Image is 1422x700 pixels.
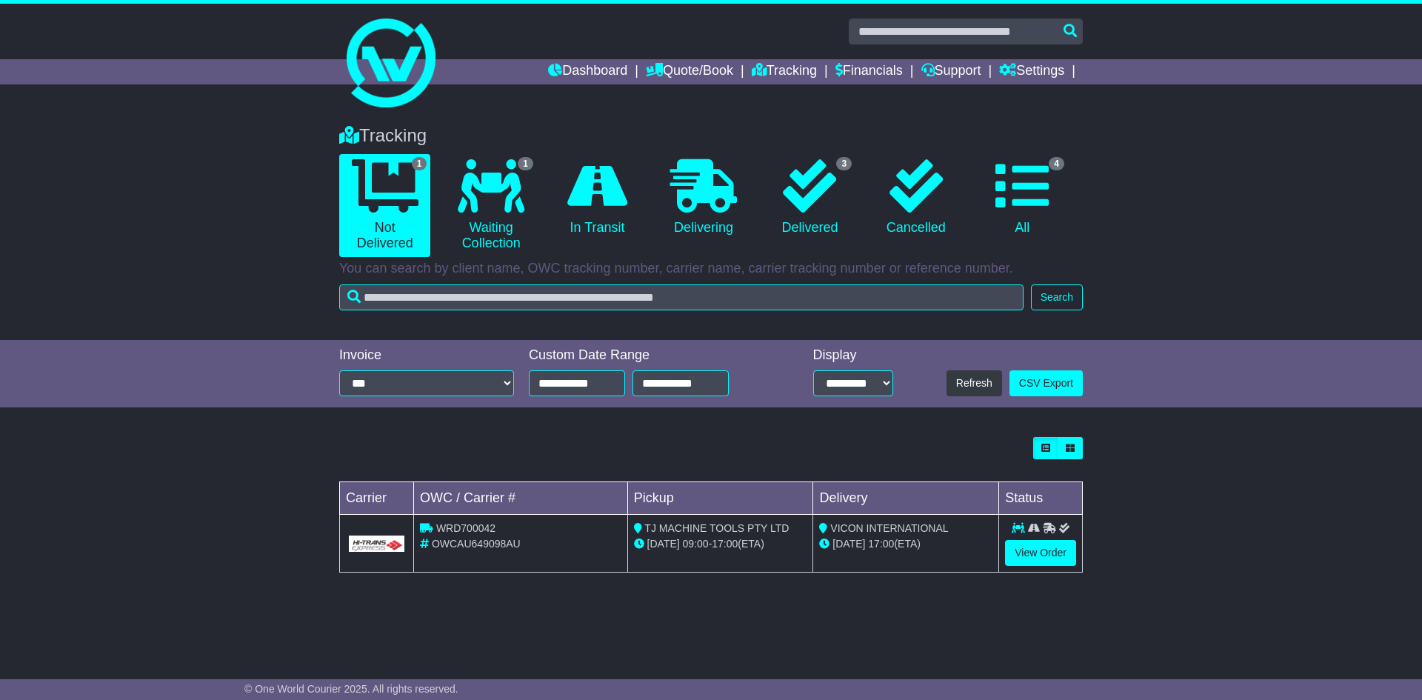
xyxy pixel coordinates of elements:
[647,538,680,550] span: [DATE]
[1031,284,1083,310] button: Search
[683,538,709,550] span: 09:00
[830,522,948,534] span: VICON INTERNATIONAL
[445,154,536,257] a: 1 Waiting Collection
[1009,370,1083,396] a: CSV Export
[832,538,865,550] span: [DATE]
[339,154,430,257] a: 1 Not Delivered
[529,347,767,364] div: Custom Date Range
[764,154,855,241] a: 3 Delivered
[1005,540,1076,566] a: View Order
[999,59,1064,84] a: Settings
[332,125,1090,147] div: Tracking
[339,261,1083,277] p: You can search by client name, OWC tracking number, carrier name, carrier tracking number or refe...
[548,59,627,84] a: Dashboard
[999,482,1083,515] td: Status
[340,482,414,515] td: Carrier
[835,59,903,84] a: Financials
[977,154,1068,241] a: 4 All
[868,538,894,550] span: 17:00
[644,522,789,534] span: TJ MACHINE TOOLS PTY LTD
[712,538,738,550] span: 17:00
[813,482,999,515] td: Delivery
[819,536,992,552] div: (ETA)
[552,154,643,241] a: In Transit
[339,347,514,364] div: Invoice
[947,370,1002,396] button: Refresh
[646,59,733,84] a: Quote/Book
[1049,157,1064,170] span: 4
[634,536,807,552] div: - (ETA)
[752,59,817,84] a: Tracking
[921,59,981,84] a: Support
[518,157,533,170] span: 1
[244,683,458,695] span: © One World Courier 2025. All rights reserved.
[432,538,521,550] span: OWCAU649098AU
[627,482,813,515] td: Pickup
[870,154,961,241] a: Cancelled
[349,536,404,552] img: GetCarrierServiceLogo
[436,522,495,534] span: WRD700042
[414,482,628,515] td: OWC / Carrier #
[658,154,749,241] a: Delivering
[813,347,893,364] div: Display
[836,157,852,170] span: 3
[412,157,427,170] span: 1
